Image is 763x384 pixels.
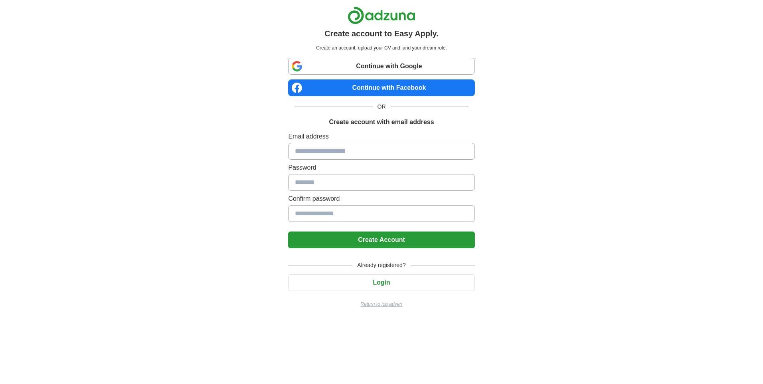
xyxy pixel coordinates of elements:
[324,28,439,40] h1: Create account to Easy Apply.
[329,117,434,127] h1: Create account with email address
[288,194,474,204] label: Confirm password
[288,132,474,141] label: Email address
[288,301,474,308] a: Return to job advert
[290,44,473,51] p: Create an account, upload your CV and land your dream role.
[288,79,474,96] a: Continue with Facebook
[352,261,410,269] span: Already registered?
[288,163,474,172] label: Password
[373,103,391,111] span: OR
[348,6,415,24] img: Adzuna logo
[288,274,474,291] button: Login
[288,279,474,286] a: Login
[288,58,474,75] a: Continue with Google
[288,232,474,248] button: Create Account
